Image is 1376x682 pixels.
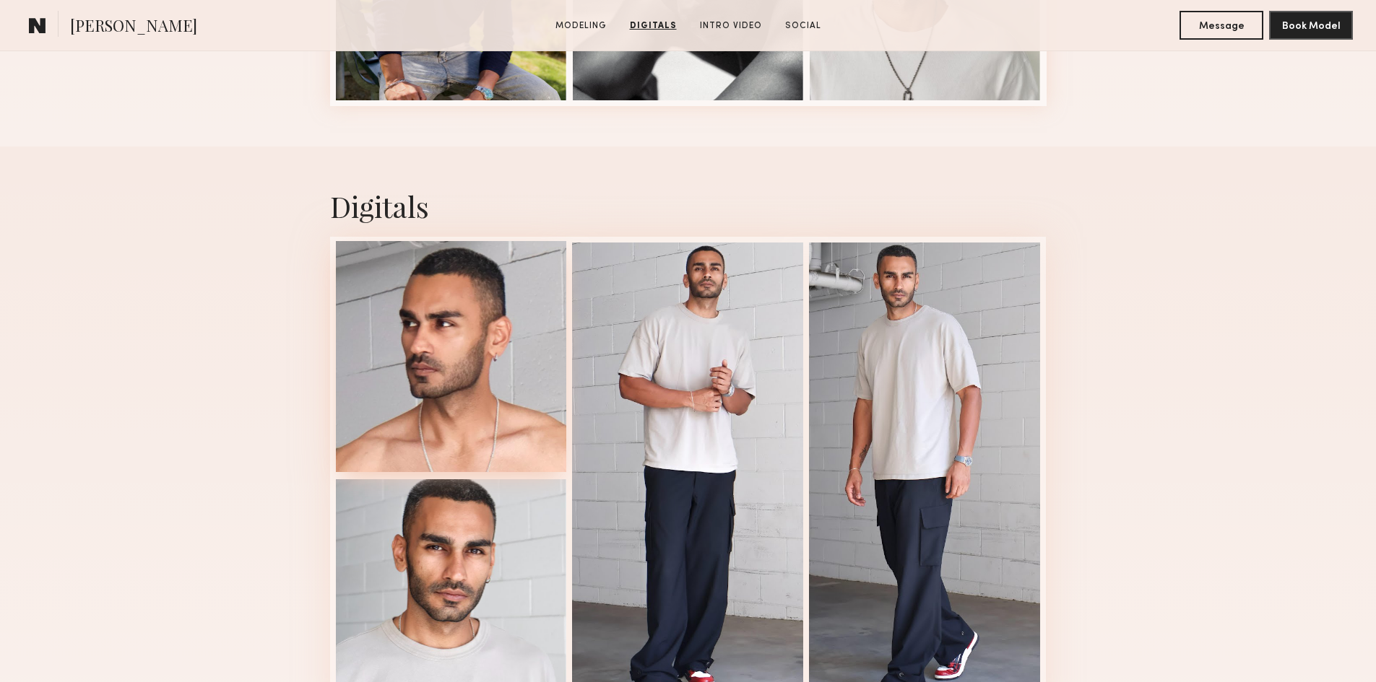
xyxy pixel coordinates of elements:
[624,19,683,32] a: Digitals
[1269,11,1353,40] button: Book Model
[694,19,768,32] a: Intro Video
[70,14,197,40] span: [PERSON_NAME]
[779,19,827,32] a: Social
[1269,19,1353,31] a: Book Model
[550,19,613,32] a: Modeling
[330,187,1047,225] div: Digitals
[1180,11,1263,40] button: Message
